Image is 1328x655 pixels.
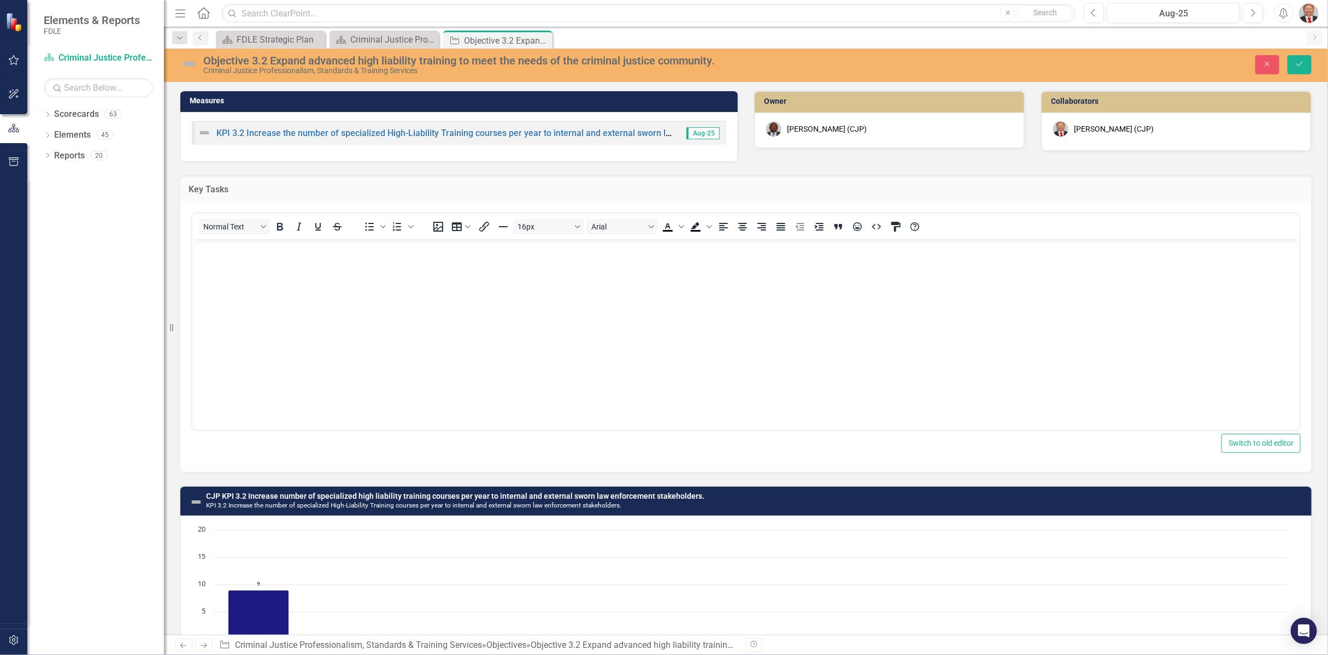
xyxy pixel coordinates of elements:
[198,579,205,588] text: 10
[791,219,809,234] button: Decrease indent
[518,222,571,231] span: 16px
[1074,123,1154,134] div: [PERSON_NAME] (CJP)
[54,150,85,162] a: Reports
[203,55,821,67] div: Objective 3.2 Expand advanced high liability training to meet the needs of the criminal justice c...
[906,219,924,234] button: Help
[90,151,108,160] div: 20
[44,52,153,64] a: Criminal Justice Professionalism, Standards & Training Services
[190,495,203,509] img: Not Defined
[1053,121,1068,137] img: Brett Kirkland
[328,219,346,234] button: Strikethrough
[753,219,771,234] button: Align right
[1107,3,1240,23] button: Aug-25
[591,222,645,231] span: Arial
[180,55,198,73] img: Not Defined
[237,33,322,46] div: FDLE Strategic Plan
[235,640,482,650] a: Criminal Justice Professionalism, Standards & Training Services
[848,219,867,234] button: Emojis
[686,127,720,139] span: Aug-25
[388,219,415,234] div: Numbered list
[531,640,936,650] div: Objective 3.2 Expand advanced high liability training to meet the needs of the criminal justice c...
[448,219,474,234] button: Table
[1221,434,1301,453] button: Switch to old editor
[350,33,436,46] div: Criminal Justice Professionalism, Standards & Training Services Landing Page
[203,222,257,231] span: Normal Text
[886,219,905,234] button: CSS Editor
[686,219,714,234] div: Background color Black
[198,551,205,561] text: 15
[219,33,322,46] a: FDLE Strategic Plan
[202,633,205,643] text: 0
[198,126,211,139] img: Not Defined
[44,78,153,97] input: Search Below...
[219,639,738,652] div: » »
[1034,8,1057,17] span: Search
[464,34,550,48] div: Objective 3.2 Expand advanced high liability training to meet the needs of the criminal justice c...
[1111,7,1236,20] div: Aug-25
[216,128,785,138] a: KPI 3.2 Increase the number of specialized High-Liability Training courses per year to internal a...
[429,219,448,234] button: Insert image
[587,219,658,234] button: Font Arial
[199,219,270,234] button: Block Normal Text
[54,129,91,141] a: Elements
[513,219,584,234] button: Font size 16px
[764,97,1019,105] h3: Owner
[867,219,886,234] button: HTML Editor
[221,4,1076,23] input: Search ClearPoint...
[360,219,387,234] div: Bullet list
[1291,618,1317,644] div: Open Intercom Messenger
[787,123,867,134] div: [PERSON_NAME] (CJP)
[189,185,1303,194] h3: Key Tasks
[206,492,704,500] a: CJP KPI 3.2 Increase number of specialized high liability training courses per year to internal a...
[96,131,114,140] div: 45
[829,219,848,234] button: Blockquote
[772,219,790,234] button: Justify
[486,640,526,650] a: Objectives
[5,13,25,32] img: ClearPoint Strategy
[228,591,289,640] path: Jul-25, 9. Specialized and/or High-Liability Training Courses.
[44,14,140,27] span: Elements & Reports
[54,108,99,121] a: Scorecards
[202,606,205,616] text: 5
[192,239,1300,430] iframe: Rich Text Area
[494,219,513,234] button: Horizontal line
[104,110,122,119] div: 63
[810,219,828,234] button: Increase indent
[733,219,752,234] button: Align center
[332,33,436,46] a: Criminal Justice Professionalism, Standards & Training Services Landing Page
[257,580,260,587] text: 9
[659,219,686,234] div: Text color Black
[206,501,621,509] small: KPI 3.2 Increase the number of specialized High-Liability Training courses per year to internal a...
[44,27,140,36] small: FDLE
[271,219,289,234] button: Bold
[714,219,733,234] button: Align left
[290,219,308,234] button: Italic
[309,219,327,234] button: Underline
[1299,3,1319,23] img: Brett Kirkland
[475,219,493,234] button: Insert/edit link
[190,97,732,105] h3: Measures
[203,67,821,75] div: Criminal Justice Professionalism, Standards & Training Services
[766,121,781,137] img: Chad Brown
[198,524,205,534] text: 20
[1051,97,1306,105] h3: Collaborators
[1018,5,1073,21] button: Search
